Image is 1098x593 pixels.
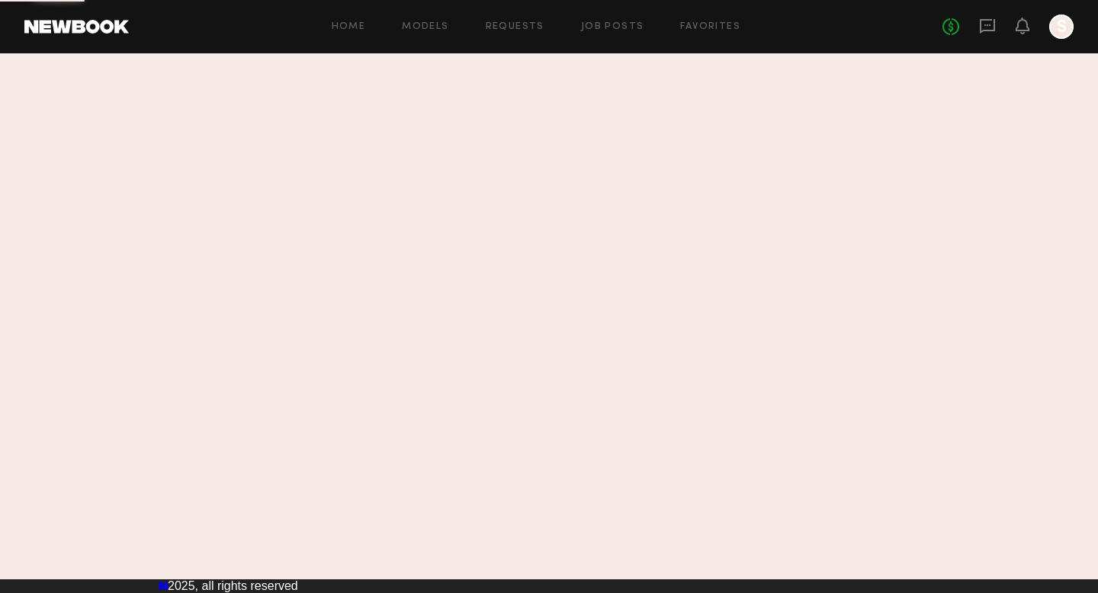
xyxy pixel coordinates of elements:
[168,579,298,592] span: 2025, all rights reserved
[680,22,740,32] a: Favorites
[402,22,448,32] a: Models
[486,22,544,32] a: Requests
[581,22,644,32] a: Job Posts
[332,22,366,32] a: Home
[1049,14,1074,39] a: S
